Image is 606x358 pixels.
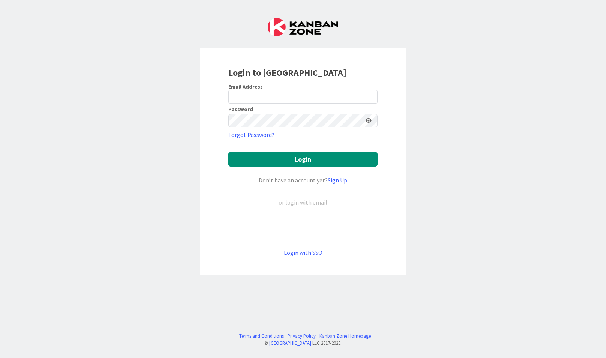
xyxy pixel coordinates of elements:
div: © LLC 2017- 2025 . [235,340,371,347]
label: Password [228,107,253,112]
a: Terms and Conditions [239,332,284,340]
div: or login with email [277,198,329,207]
img: Kanban Zone [268,18,338,36]
a: Kanban Zone Homepage [319,332,371,340]
div: Don’t have an account yet? [228,176,378,185]
label: Email Address [228,83,263,90]
a: Login with SSO [284,249,322,256]
iframe: Sign in with Google Button [225,219,381,236]
a: Privacy Policy [288,332,316,340]
a: Forgot Password? [228,130,274,139]
button: Login [228,152,378,167]
a: [GEOGRAPHIC_DATA] [269,340,311,346]
b: Login to [GEOGRAPHIC_DATA] [228,67,346,78]
a: Sign Up [328,176,347,184]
